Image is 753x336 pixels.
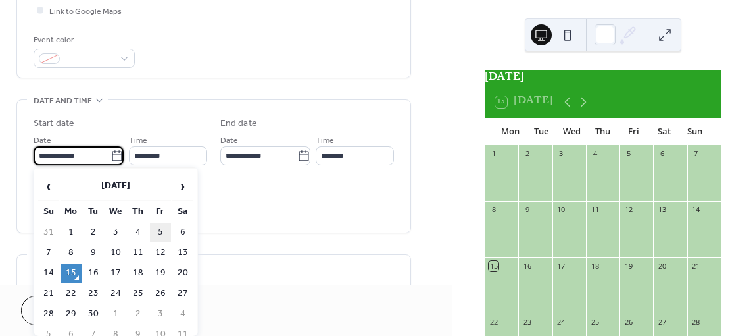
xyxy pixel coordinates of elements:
div: 16 [522,261,532,271]
td: 1 [61,223,82,242]
div: Wed [556,119,587,145]
td: 2 [83,223,104,242]
div: 12 [623,205,633,215]
td: 30 [83,304,104,323]
th: [DATE] [61,173,171,201]
div: 14 [691,205,701,215]
div: Thu [587,119,618,145]
th: Tu [83,202,104,221]
div: 9 [522,205,532,215]
span: Link to Google Maps [49,5,122,18]
div: 28 [691,318,701,327]
div: 8 [489,205,498,215]
td: 11 [128,243,149,262]
th: Fr [150,202,171,221]
span: › [173,173,193,200]
td: 28 [38,304,59,323]
td: 6 [172,223,193,242]
div: 19 [623,261,633,271]
td: 21 [38,284,59,303]
div: Tue [526,119,557,145]
span: Time [316,134,334,148]
span: Date and time [34,94,92,108]
span: ‹ [39,173,59,200]
span: Time [129,134,147,148]
div: Fri [618,119,649,145]
td: 15 [61,264,82,283]
th: We [105,202,126,221]
div: 24 [556,318,566,327]
td: 22 [61,284,82,303]
td: 14 [38,264,59,283]
div: 26 [623,318,633,327]
div: 4 [590,149,600,159]
td: 2 [128,304,149,323]
td: 3 [150,304,171,323]
div: Sat [649,119,680,145]
td: 18 [128,264,149,283]
td: 19 [150,264,171,283]
th: Sa [172,202,193,221]
td: 31 [38,223,59,242]
td: 27 [172,284,193,303]
button: Cancel [21,296,102,325]
td: 13 [172,243,193,262]
td: 20 [172,264,193,283]
span: Date [34,134,51,148]
td: 1 [105,304,126,323]
div: 22 [489,318,498,327]
td: 3 [105,223,126,242]
div: 7 [691,149,701,159]
div: 15 [489,261,498,271]
th: Th [128,202,149,221]
div: 13 [657,205,667,215]
td: 7 [38,243,59,262]
div: Start date [34,117,74,130]
div: 10 [556,205,566,215]
td: 24 [105,284,126,303]
div: [DATE] [485,70,721,86]
div: 20 [657,261,667,271]
td: 4 [128,223,149,242]
td: 5 [150,223,171,242]
div: 17 [556,261,566,271]
div: 25 [590,318,600,327]
td: 29 [61,304,82,323]
td: 17 [105,264,126,283]
th: Su [38,202,59,221]
td: 9 [83,243,104,262]
div: 11 [590,205,600,215]
td: 10 [105,243,126,262]
div: 27 [657,318,667,327]
div: 6 [657,149,667,159]
div: 23 [522,318,532,327]
div: Mon [495,119,526,145]
td: 25 [128,284,149,303]
div: 5 [623,149,633,159]
th: Mo [61,202,82,221]
td: 16 [83,264,104,283]
td: 8 [61,243,82,262]
td: 26 [150,284,171,303]
td: 4 [172,304,193,323]
div: 18 [590,261,600,271]
td: 23 [83,284,104,303]
div: 3 [556,149,566,159]
div: 1 [489,149,498,159]
span: Date [220,134,238,148]
div: Sun [679,119,710,145]
div: Event color [34,33,132,47]
td: 12 [150,243,171,262]
div: 21 [691,261,701,271]
div: End date [220,117,257,130]
div: 2 [522,149,532,159]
